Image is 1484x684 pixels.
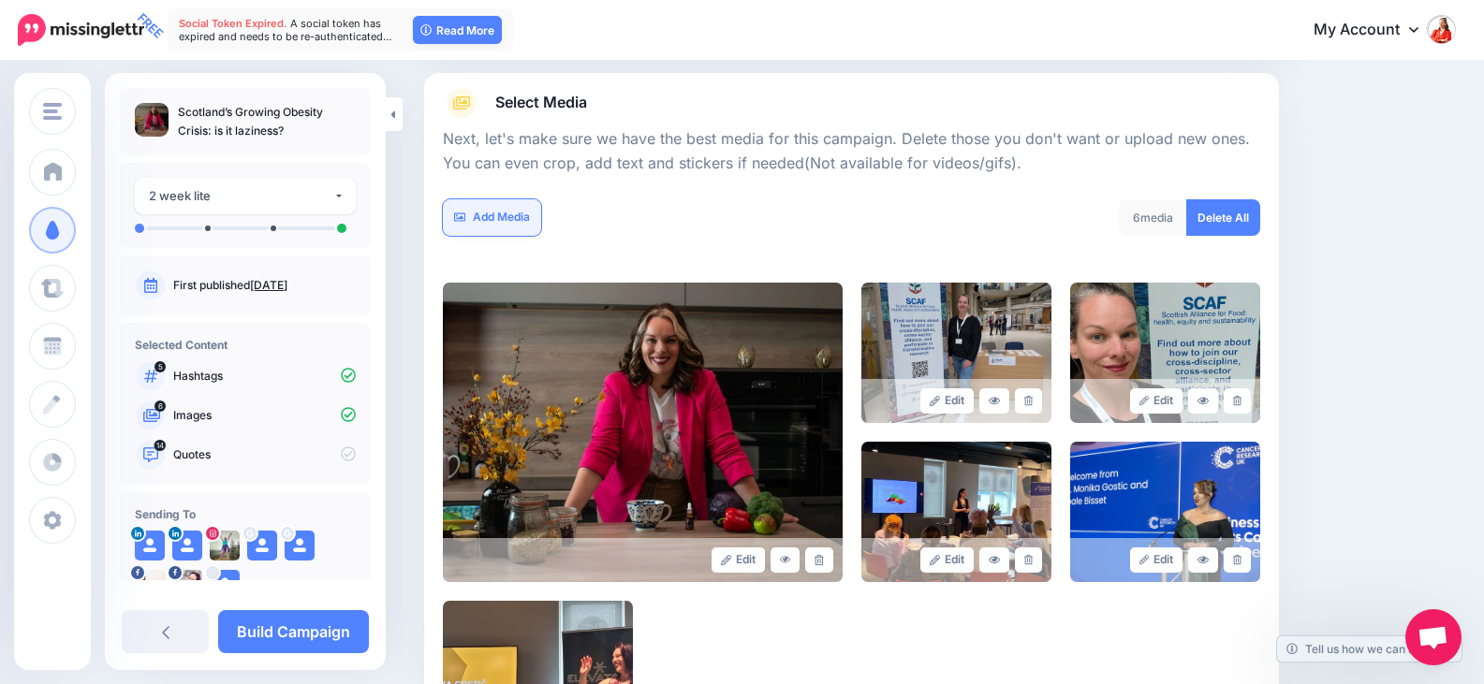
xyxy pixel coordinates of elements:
div: media [1119,199,1187,236]
img: user_default_image.png [135,531,165,560]
img: f3ca70da453f2bf3f40c097b2f5a4b9c_thumb.jpg [135,103,169,137]
a: Edit [1130,388,1183,414]
img: user_default_image.png [247,531,277,560]
li: A post will be sent on day 1 [205,226,211,231]
a: FREE [18,9,144,51]
img: f3ca70da453f2bf3f40c097b2f5a4b9c_large.jpg [443,283,843,582]
button: 2 week lite [135,178,356,214]
span: 5 [154,361,166,372]
p: Quotes [173,446,356,463]
a: Delete All [1186,199,1260,236]
a: [DATE] [250,278,287,292]
span: Select Media [495,90,587,115]
p: First published [173,277,356,294]
img: XTR57CPCYVCWI3JLOXVDH962A63SP5IA_large.jpg [861,283,1051,423]
h4: Sending To [135,507,356,521]
span: 6 [154,400,166,412]
a: Read More [413,16,502,44]
img: Missinglettr [18,14,144,46]
p: Scotland’s Growing Obesity Crisis: is it laziness? [178,103,356,140]
img: menu.png [43,103,62,120]
li: A post will be sent on day 0 [135,224,144,233]
a: Add Media [443,199,541,236]
span: Social Token Expired. [179,17,287,30]
span: A social token has expired and needs to be re-authenticated… [179,17,392,43]
div: Open chat [1405,609,1462,665]
li: A post will be sent on day 6 [271,226,276,231]
img: 331688501_585111879938273_216242187449845133_n-bsa141923.jpg [135,570,166,600]
img: 310139956_544171251046363_6638510598315373514_n-bsa146782.jpg [172,570,202,600]
a: My Account [1295,7,1456,53]
img: 0K5UOXC14ST7LF1I5SMTSELHQ50ODMJP_large.jpg [861,442,1051,582]
p: Next, let's make sure we have the best media for this campaign. Delete those you don't want or up... [443,127,1260,176]
img: user_default_image.png [210,570,240,600]
div: 2 week lite [149,185,333,207]
span: 6 [1133,211,1140,225]
span: 14 [154,440,167,451]
img: Y8F8BZEAAI6CJKYLLAXEVKD8D29ZM6XS_large.jpg [1070,283,1260,423]
a: Edit [1130,547,1183,573]
p: Images [173,407,356,424]
li: A post will be sent on day 14 [337,224,346,233]
img: 254704482_2310508669084391_5119681392201577524_n-bsa141921.jpg [210,531,240,560]
a: Edit [712,547,765,573]
h4: Selected Content [135,338,356,352]
span: FREE [131,7,169,45]
a: Edit [920,388,974,414]
p: Hashtags [173,368,356,385]
a: Tell us how we can improve [1277,636,1462,662]
a: Edit [920,547,974,573]
a: Select Media [443,88,1260,118]
img: user_default_image.png [172,531,202,560]
img: user_default_image.png [285,531,315,560]
img: TN79ZOS8H8EA61CPLWDIDAHKQGJ1KSLI_large.jpg [1070,442,1260,582]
